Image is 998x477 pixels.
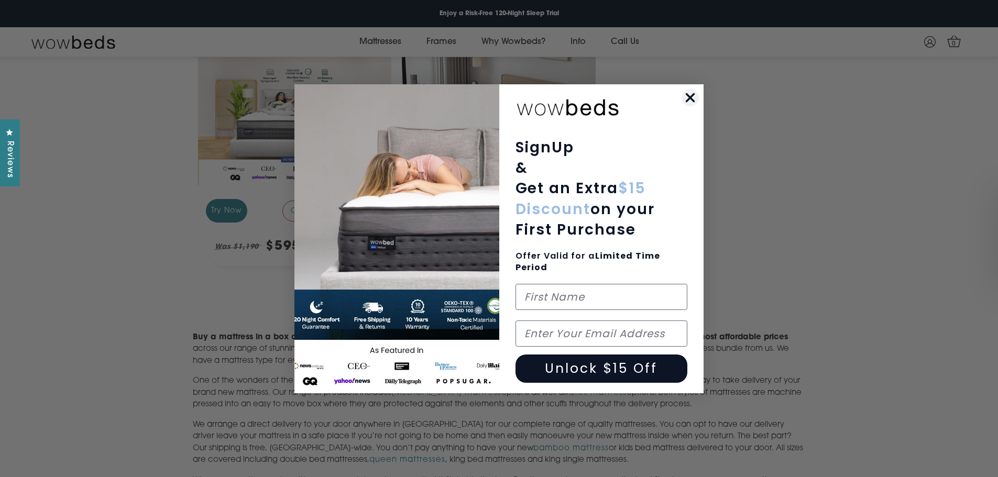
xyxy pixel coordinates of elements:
span: & [516,158,528,178]
button: Close dialog [681,88,699,107]
span: $15 Discount [516,178,646,219]
span: SignUp [516,137,575,158]
span: Limited Time Period [516,250,661,273]
span: Reviews [3,141,16,178]
img: 654b37c0-041b-4dc1-9035-2cedd1fa2a67.jpeg [294,84,499,393]
span: Get an Extra on your First Purchase [516,178,655,239]
span: Offer Valid for a [516,250,661,273]
input: Enter Your Email Address [516,320,688,347]
input: First Name [516,284,688,310]
img: wowbeds-logo-2 [516,92,620,121]
button: Unlock $15 Off [516,354,688,383]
